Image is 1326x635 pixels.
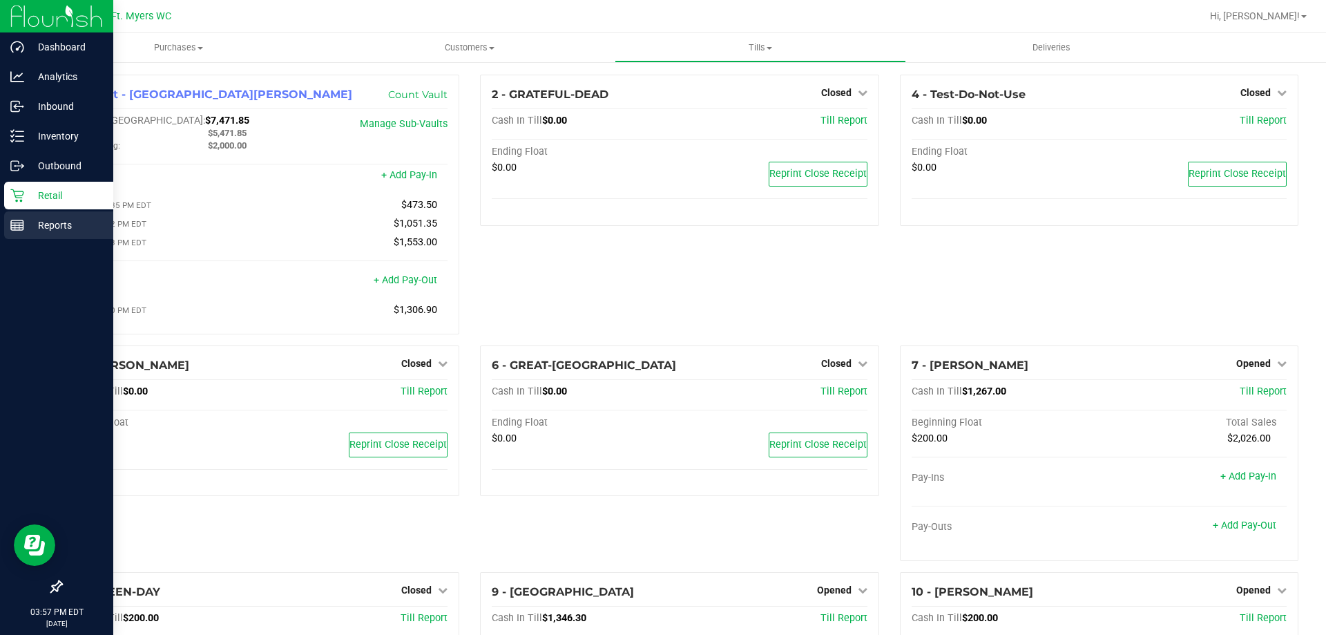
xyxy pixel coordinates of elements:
inline-svg: Analytics [10,70,24,84]
div: Ending Float [492,417,680,429]
span: Closed [821,87,852,98]
span: $0.00 [912,162,936,173]
span: $2,000.00 [208,140,247,151]
span: Hi, [PERSON_NAME]! [1210,10,1300,21]
a: + Add Pay-In [1220,471,1276,482]
span: $1,306.90 [394,304,437,316]
span: $0.00 [492,433,517,444]
a: + Add Pay-Out [374,274,437,286]
span: 8 - GREEN-DAY [73,585,160,598]
a: + Add Pay-Out [1213,520,1276,531]
span: Closed [401,358,432,369]
span: Purchases [33,41,324,54]
span: $0.00 [542,115,567,126]
a: Till Report [401,386,448,397]
a: Tills [615,33,905,62]
span: 7 - [PERSON_NAME] [912,359,1028,372]
span: Cash In Till [912,386,962,397]
inline-svg: Outbound [10,159,24,173]
a: Deliveries [906,33,1197,62]
div: Ending Float [492,146,680,158]
span: Reprint Close Receipt [769,168,867,180]
a: Till Report [820,386,867,397]
span: Cash In Till [492,115,542,126]
span: $0.00 [542,386,567,397]
div: Ending Float [912,146,1099,158]
inline-svg: Reports [10,218,24,232]
span: 4 - Test-Do-Not-Use [912,88,1026,101]
span: Reprint Close Receipt [1189,168,1286,180]
span: Cash In Till [492,386,542,397]
span: $0.00 [123,386,148,397]
p: 03:57 PM EDT [6,606,107,618]
span: $2,026.00 [1227,433,1271,444]
span: Reprint Close Receipt [349,439,447,451]
span: $0.00 [492,162,517,173]
span: 5 - [PERSON_NAME] [73,359,189,372]
span: $1,051.35 [394,218,437,229]
span: Ft. Myers WC [111,10,171,22]
p: Inventory [24,128,107,144]
a: Till Report [401,612,448,624]
p: Retail [24,187,107,204]
a: + Add Pay-In [381,169,437,181]
span: 9 - [GEOGRAPHIC_DATA] [492,585,634,598]
p: Inbound [24,98,107,115]
button: Reprint Close Receipt [349,433,448,457]
inline-svg: Inbound [10,99,24,113]
div: Pay-Outs [912,521,1099,533]
a: Till Report [820,612,867,624]
span: 1 - Vault - [GEOGRAPHIC_DATA][PERSON_NAME] [73,88,352,101]
span: Closed [401,585,432,596]
span: $7,471.85 [205,115,249,126]
span: Closed [1240,87,1271,98]
span: $5,471.85 [208,128,247,138]
span: Opened [817,585,852,596]
p: Outbound [24,158,107,174]
a: Till Report [1240,612,1287,624]
iframe: Resource center [14,524,55,566]
span: Reprint Close Receipt [769,439,867,451]
a: Till Report [820,115,867,126]
p: [DATE] [6,618,107,629]
span: 6 - GREAT-[GEOGRAPHIC_DATA] [492,359,676,372]
span: Cash In Till [492,612,542,624]
div: Beginning Float [912,417,1099,429]
div: Pay-Ins [73,171,260,183]
p: Reports [24,217,107,234]
span: $200.00 [962,612,998,624]
span: Opened [1236,358,1271,369]
a: Till Report [1240,386,1287,397]
p: Dashboard [24,39,107,55]
span: $200.00 [912,433,948,444]
span: $1,553.00 [394,236,437,248]
inline-svg: Retail [10,189,24,202]
span: Opened [1236,585,1271,596]
inline-svg: Inventory [10,129,24,143]
inline-svg: Dashboard [10,40,24,54]
a: Till Report [1240,115,1287,126]
span: $0.00 [962,115,987,126]
a: Customers [324,33,615,62]
div: Ending Float [73,417,260,429]
span: Cash In Till [912,115,962,126]
span: 10 - [PERSON_NAME] [912,585,1033,598]
button: Reprint Close Receipt [769,162,867,187]
a: Manage Sub-Vaults [360,118,448,130]
span: $200.00 [123,612,159,624]
span: Cash In [GEOGRAPHIC_DATA]: [73,115,205,126]
span: 2 - GRATEFUL-DEAD [492,88,608,101]
span: Tills [615,41,905,54]
div: Total Sales [1099,417,1287,429]
span: Cash In Till [912,612,962,624]
div: Pay-Ins [912,472,1099,484]
span: $473.50 [401,199,437,211]
span: Deliveries [1014,41,1089,54]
